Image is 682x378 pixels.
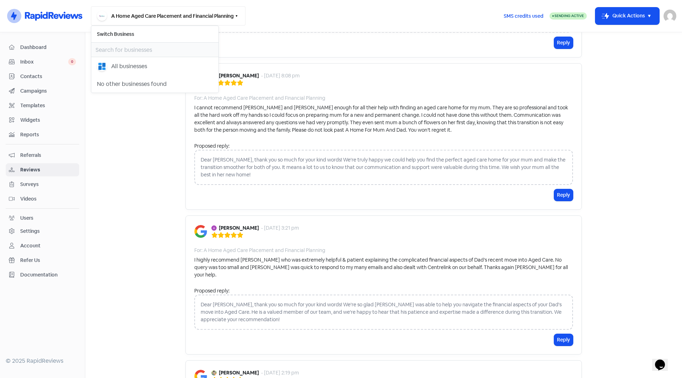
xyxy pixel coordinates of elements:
[194,295,573,330] div: Dear [PERSON_NAME], thank you so much for your kind words! We're so glad [PERSON_NAME] was able t...
[219,72,259,80] b: [PERSON_NAME]
[6,239,79,252] a: Account
[91,43,218,57] input: Search for businesses
[554,334,573,346] button: Reply
[20,87,76,95] span: Campaigns
[20,102,76,109] span: Templates
[504,12,543,20] span: SMS credits used
[6,254,79,267] a: Refer Us
[91,57,218,76] button: All businesses
[6,55,79,69] a: Inbox 0
[194,256,573,279] div: I highly recommend [PERSON_NAME] who was extremely helpful & patient explaining the complicated f...
[20,44,76,51] span: Dashboard
[6,212,79,225] a: Users
[6,84,79,98] a: Campaigns
[6,178,79,191] a: Surveys
[554,13,584,18] span: Sending Active
[6,99,79,112] a: Templates
[219,224,259,232] b: [PERSON_NAME]
[20,257,76,264] span: Refer Us
[664,10,676,22] img: User
[6,163,79,176] a: Reviews
[261,369,299,377] div: - [DATE] 2:19 pm
[194,94,325,102] div: For: A Home Aged Care Placement and Financial Planning
[20,152,76,159] span: Referrals
[6,114,79,127] a: Widgets
[20,116,76,124] span: Widgets
[550,12,587,20] a: Sending Active
[91,6,245,26] button: A Home Aged Care Placement and Financial Planning
[6,225,79,238] a: Settings
[20,214,33,222] div: Users
[20,131,76,138] span: Reports
[6,149,79,162] a: Referrals
[211,225,217,231] img: Avatar
[20,166,76,174] span: Reviews
[20,181,76,188] span: Surveys
[261,224,299,232] div: - [DATE] 3:21 pm
[554,189,573,201] button: Reply
[20,195,76,203] span: Videos
[91,76,218,93] div: No other businesses found
[6,41,79,54] a: Dashboard
[6,357,79,365] div: © 2025 RapidReviews
[6,192,79,206] a: Videos
[261,72,300,80] div: - [DATE] 8:08 pm
[194,150,573,185] div: Dear [PERSON_NAME], thank you so much for your kind words! We're truly happy we could help you fi...
[20,271,76,279] span: Documentation
[652,350,675,371] iframe: chat widget
[595,7,659,24] button: Quick Actions
[6,70,79,83] a: Contacts
[20,242,40,250] div: Account
[111,62,147,71] div: All businesses
[194,247,325,254] div: For: A Home Aged Care Placement and Financial Planning
[91,26,218,42] h6: Switch Business
[20,228,40,235] div: Settings
[20,58,68,66] span: Inbox
[498,12,550,19] a: SMS credits used
[194,142,573,150] div: Proposed reply:
[20,73,76,80] span: Contacts
[194,287,573,295] div: Proposed reply:
[68,58,76,65] span: 0
[6,128,79,141] a: Reports
[194,225,207,238] img: Image
[219,369,259,377] b: [PERSON_NAME]
[194,104,573,134] div: I cannot recommend [PERSON_NAME] and [PERSON_NAME] enough for all their help with finding an aged...
[554,37,573,49] button: Reply
[6,268,79,281] a: Documentation
[211,370,217,376] img: Avatar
